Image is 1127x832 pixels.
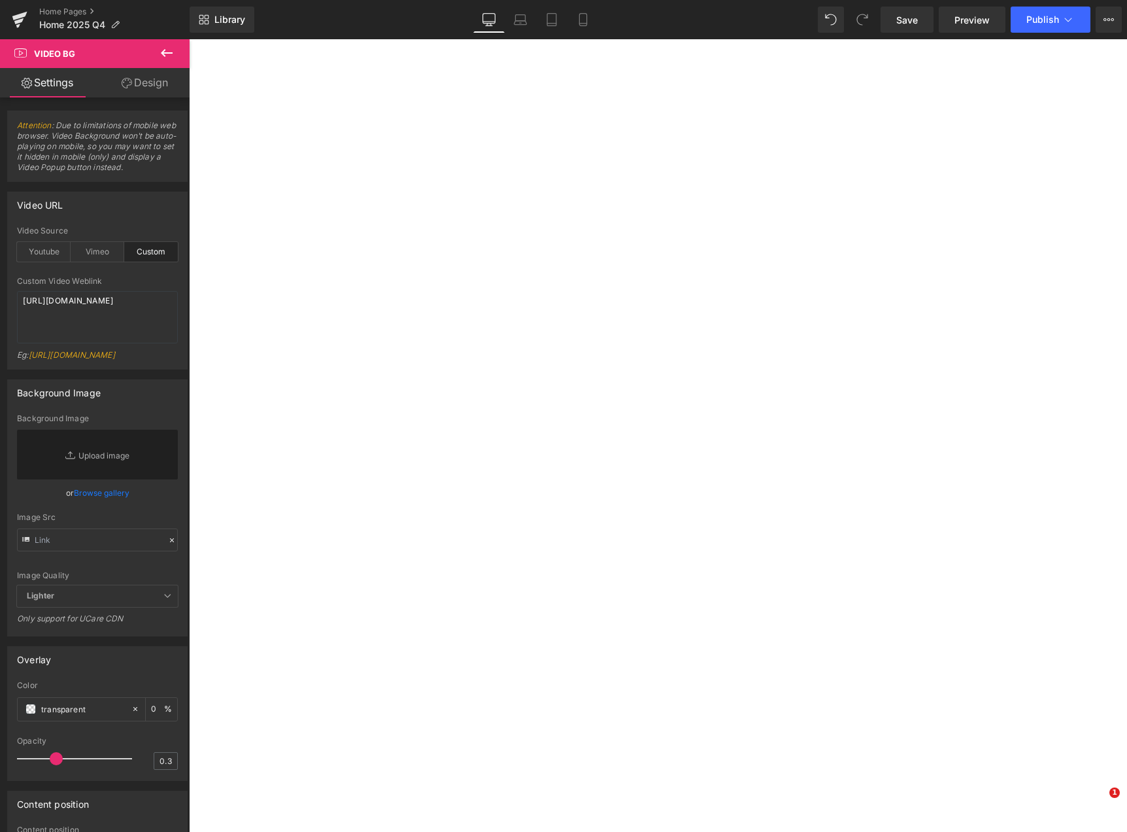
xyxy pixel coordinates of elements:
[17,350,178,369] div: Eg:
[17,277,178,286] div: Custom Video Weblink
[17,737,178,746] div: Opacity
[17,529,178,551] input: Link
[34,48,75,59] span: Video Bg
[567,7,599,33] a: Mobile
[17,614,178,633] div: Only support for UCare CDN
[536,7,567,33] a: Tablet
[29,350,115,360] a: [URL][DOMAIN_NAME]
[849,7,875,33] button: Redo
[146,698,177,721] div: %
[124,242,178,262] div: Custom
[1109,788,1120,798] span: 1
[896,13,918,27] span: Save
[39,20,105,30] span: Home 2025 Q4
[17,380,101,398] div: Background Image
[17,226,178,235] div: Video Source
[41,702,125,716] input: Color
[17,647,51,665] div: Overlay
[17,120,52,130] a: Attention
[27,591,54,600] b: Lighter
[17,192,63,211] div: Video URL
[1096,7,1122,33] button: More
[17,571,178,580] div: Image Quality
[818,7,844,33] button: Undo
[74,481,129,504] a: Browse gallery
[97,68,192,97] a: Design
[17,513,178,522] div: Image Src
[71,242,124,262] div: Vimeo
[17,120,178,181] span: : Due to limitations of mobile web browser. Video Background won't be auto-playing on mobile, so ...
[190,7,254,33] a: New Library
[473,7,505,33] a: Desktop
[17,414,178,423] div: Background Image
[214,14,245,26] span: Library
[954,13,990,27] span: Preview
[939,7,1005,33] a: Preview
[17,681,178,690] div: Color
[1026,14,1059,25] span: Publish
[505,7,536,33] a: Laptop
[1083,788,1114,819] iframe: Intercom live chat
[17,242,71,262] div: Youtube
[17,791,89,810] div: Content position
[17,486,178,500] div: or
[1011,7,1090,33] button: Publish
[39,7,190,17] a: Home Pages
